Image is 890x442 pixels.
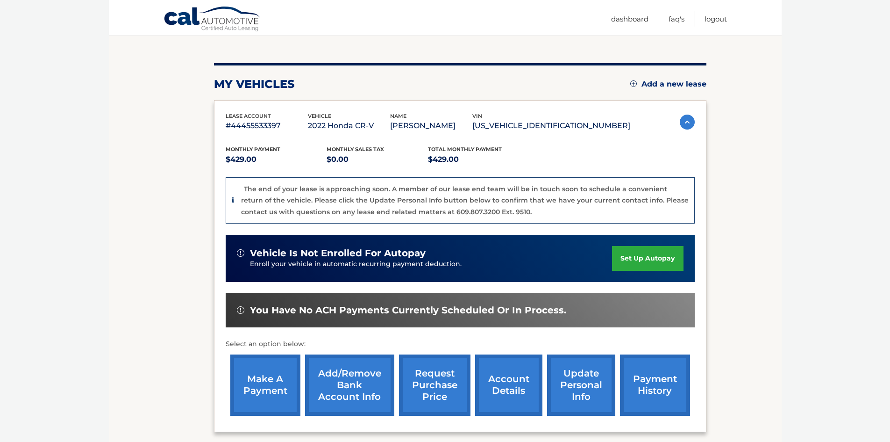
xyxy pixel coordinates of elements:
[630,80,637,87] img: add.svg
[680,115,695,130] img: accordion-active.svg
[428,146,502,152] span: Total Monthly Payment
[620,355,690,416] a: payment history
[250,304,566,316] span: You have no ACH payments currently scheduled or in process.
[241,185,689,216] p: The end of your lease is approaching soon. A member of our lease end team will be in touch soon t...
[612,246,683,271] a: set up autopay
[308,113,331,119] span: vehicle
[237,249,244,257] img: alert-white.svg
[250,247,426,259] span: vehicle is not enrolled for autopay
[390,119,472,132] p: [PERSON_NAME]
[226,153,327,166] p: $429.00
[308,119,390,132] p: 2022 Honda CR-V
[327,153,428,166] p: $0.00
[327,146,384,152] span: Monthly sales Tax
[230,355,300,416] a: make a payment
[399,355,470,416] a: request purchase price
[630,80,706,89] a: Add a new lease
[390,113,406,119] span: name
[214,77,295,91] h2: my vehicles
[428,153,529,166] p: $429.00
[226,339,695,350] p: Select an option below:
[705,11,727,27] a: Logout
[305,355,394,416] a: Add/Remove bank account info
[226,146,280,152] span: Monthly Payment
[226,119,308,132] p: #44455533397
[475,355,542,416] a: account details
[250,259,612,269] p: Enroll your vehicle in automatic recurring payment deduction.
[237,306,244,314] img: alert-white.svg
[472,113,482,119] span: vin
[164,6,262,33] a: Cal Automotive
[547,355,615,416] a: update personal info
[611,11,648,27] a: Dashboard
[472,119,630,132] p: [US_VEHICLE_IDENTIFICATION_NUMBER]
[226,113,271,119] span: lease account
[669,11,684,27] a: FAQ's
